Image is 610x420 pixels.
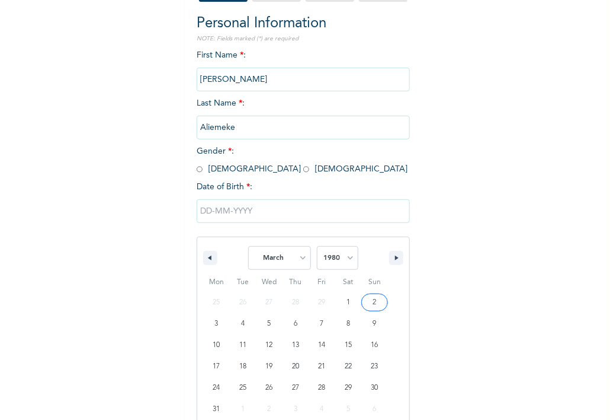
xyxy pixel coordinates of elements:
[239,335,246,356] span: 11
[309,356,335,377] button: 21
[309,313,335,335] button: 7
[197,147,407,173] span: Gender : [DEMOGRAPHIC_DATA] [DEMOGRAPHIC_DATA]
[282,377,309,399] button: 27
[282,273,309,292] span: Thu
[361,335,388,356] button: 16
[203,356,230,377] button: 17
[373,313,377,335] span: 9
[346,292,350,313] span: 1
[213,356,220,377] span: 17
[335,335,362,356] button: 15
[335,292,362,313] button: 1
[282,356,309,377] button: 20
[203,399,230,420] button: 31
[361,377,388,399] button: 30
[335,356,362,377] button: 22
[203,377,230,399] button: 24
[256,335,282,356] button: 12
[282,335,309,356] button: 13
[230,335,256,356] button: 11
[320,313,324,335] span: 7
[230,273,256,292] span: Tue
[213,399,220,420] span: 31
[371,377,378,399] span: 30
[345,377,352,399] span: 29
[213,377,220,399] span: 24
[213,335,220,356] span: 10
[256,356,282,377] button: 19
[371,356,378,377] span: 23
[309,273,335,292] span: Fri
[265,377,272,399] span: 26
[319,356,326,377] span: 21
[197,51,410,84] span: First Name :
[294,313,297,335] span: 6
[371,335,378,356] span: 16
[267,313,271,335] span: 5
[345,335,352,356] span: 15
[361,356,388,377] button: 23
[203,313,230,335] button: 3
[346,313,350,335] span: 8
[197,34,410,43] p: NOTE: Fields marked (*) are required
[230,377,256,399] button: 25
[203,273,230,292] span: Mon
[373,292,377,313] span: 2
[292,377,299,399] span: 27
[203,335,230,356] button: 10
[345,356,352,377] span: 22
[241,313,245,335] span: 4
[230,313,256,335] button: 4
[197,181,252,193] span: Date of Birth :
[256,377,282,399] button: 26
[197,116,410,139] input: Enter your last name
[309,377,335,399] button: 28
[335,273,362,292] span: Sat
[197,13,410,34] h2: Personal Information
[197,199,410,223] input: DD-MM-YYYY
[282,313,309,335] button: 6
[319,335,326,356] span: 14
[319,377,326,399] span: 28
[265,356,272,377] span: 19
[256,273,282,292] span: Wed
[292,356,299,377] span: 20
[361,292,388,313] button: 2
[239,377,246,399] span: 25
[214,313,218,335] span: 3
[309,335,335,356] button: 14
[230,356,256,377] button: 18
[197,99,410,132] span: Last Name :
[335,377,362,399] button: 29
[335,313,362,335] button: 8
[197,68,410,91] input: Enter your first name
[256,313,282,335] button: 5
[361,273,388,292] span: Sun
[265,335,272,356] span: 12
[292,335,299,356] span: 13
[239,356,246,377] span: 18
[361,313,388,335] button: 9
